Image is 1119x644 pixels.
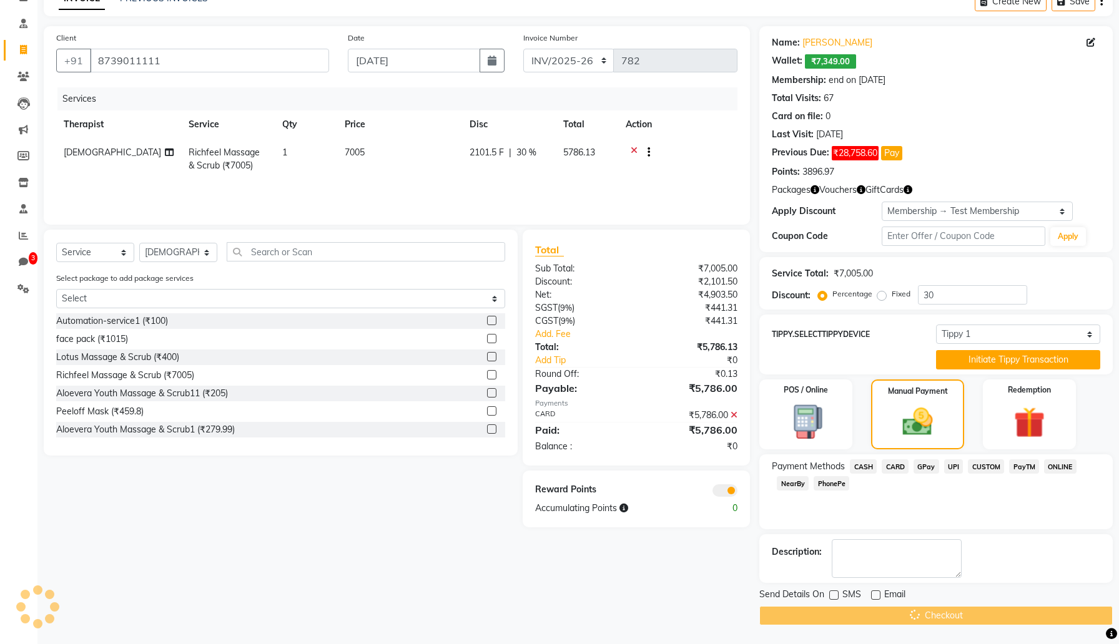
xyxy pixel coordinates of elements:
[535,315,558,326] span: CGST
[772,165,800,178] div: Points:
[535,243,564,256] span: Total
[56,273,194,284] label: Select package to add package services
[636,262,747,275] div: ₹7,005.00
[57,87,747,110] div: Services
[345,147,365,158] span: 7005
[968,459,1004,474] span: CUSTOM
[526,301,636,315] div: ( )
[4,252,34,273] a: 3
[462,110,556,139] th: Disc
[282,147,287,158] span: 1
[884,588,905,603] span: Email
[636,301,747,315] div: ₹441.31
[829,74,885,87] div: end on [DATE]
[772,92,821,105] div: Total Visits:
[1008,384,1051,396] label: Redemption
[636,409,747,422] div: ₹5,786.00
[526,381,636,396] div: Payable:
[526,275,636,288] div: Discount:
[561,316,573,326] span: 9%
[882,459,909,474] span: CARD
[526,315,636,328] div: ( )
[692,502,747,515] div: 0
[56,387,228,400] div: Aloevera Youth Massage & Scrub11 (₹205)
[636,288,747,301] div: ₹4,903.50
[535,302,558,313] span: SGST
[1009,459,1039,474] span: PayTM
[832,288,872,300] label: Percentage
[1050,227,1086,246] button: Apply
[636,315,747,328] div: ₹441.31
[842,588,861,603] span: SMS
[56,32,76,44] label: Client
[772,230,881,243] div: Coupon Code
[636,341,747,354] div: ₹5,786.13
[526,440,636,453] div: Balance :
[526,502,692,515] div: Accumulating Points
[526,288,636,301] div: Net:
[526,368,636,381] div: Round Off:
[636,368,747,381] div: ₹0.13
[56,110,181,139] th: Therapist
[526,483,636,497] div: Reward Points
[772,110,823,123] div: Card on file:
[526,409,636,422] div: CARD
[882,227,1046,246] input: Enter Offer / Coupon Code
[944,459,964,474] span: UPI
[29,252,37,265] span: 3
[526,341,636,354] div: Total:
[772,128,814,141] div: Last Visit:
[509,146,511,159] span: |
[181,110,275,139] th: Service
[936,350,1100,369] button: Initiate Tippy Transaction
[819,183,857,197] span: Vouchers
[888,386,948,397] label: Manual Payment
[772,36,800,49] div: Name:
[56,351,179,364] div: Lotus Massage & Scrub (₹400)
[189,147,260,171] span: Richfeel Massage & Scrub (₹7005)
[526,354,655,367] a: Add Tip
[772,74,826,87] div: Membership:
[56,369,194,382] div: Richfeel Massage & Scrub (₹7005)
[834,267,873,280] div: ₹7,005.00
[772,460,845,473] span: Payment Methods
[337,110,462,139] th: Price
[56,315,168,328] div: Automation-service1 (₹100)
[772,267,829,280] div: Service Total:
[1044,459,1077,474] span: ONLINE
[772,146,829,160] div: Previous Due:
[636,381,747,396] div: ₹5,786.00
[56,405,144,418] div: Peeloff Mask (₹459.8)
[636,422,747,437] div: ₹5,786.00
[526,328,747,341] a: Add. Fee
[802,165,834,178] div: 3896.97
[523,32,578,44] label: Invoice Number
[881,146,902,160] button: Pay
[914,459,939,474] span: GPay
[470,146,504,159] span: 2101.5 F
[781,403,832,441] img: _pos-terminal.svg
[90,49,329,72] input: Search by Name/Mobile/Email/Code
[759,588,824,603] span: Send Details On
[227,242,505,261] input: Search or Scan
[618,110,737,139] th: Action
[805,54,856,69] span: ₹7,349.00
[636,275,747,288] div: ₹2,101.50
[275,110,337,139] th: Qty
[655,354,747,367] div: ₹0
[348,32,365,44] label: Date
[560,303,572,313] span: 9%
[892,288,910,300] label: Fixed
[64,147,161,158] span: [DEMOGRAPHIC_DATA]
[826,110,831,123] div: 0
[535,398,737,409] div: Payments
[865,183,904,197] span: GiftCards
[893,404,942,439] img: _cash.svg
[56,49,91,72] button: +91
[772,289,811,302] div: Discount:
[772,183,811,197] span: Packages
[832,146,879,160] span: ₹28,758.60
[56,333,128,346] div: face pack (₹1015)
[1004,403,1055,442] img: _gift.svg
[784,384,828,396] label: POS / Online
